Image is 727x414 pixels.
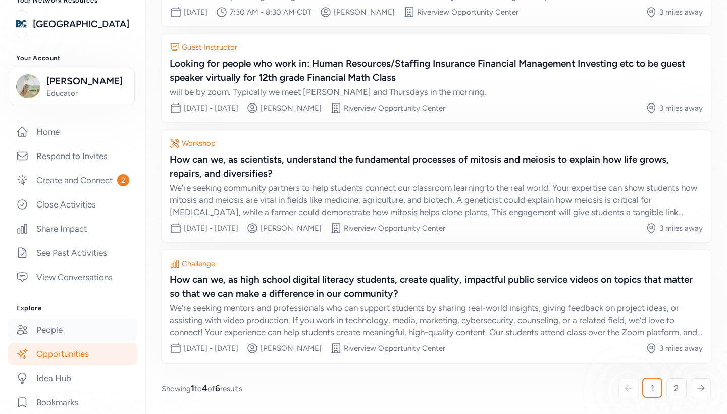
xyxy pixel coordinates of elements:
[261,103,322,113] div: [PERSON_NAME]
[184,7,207,17] div: [DATE]
[170,182,703,218] div: We're seeking community partners to help students connect our classroom learning to the real worl...
[170,57,703,85] div: Looking for people who work in: Human Resources/Staffing Insurance Financial Management Investing...
[8,218,137,240] a: Share Impact
[261,343,322,353] div: [PERSON_NAME]
[170,86,703,98] div: will be by zoom. Typically we meet [PERSON_NAME] and Thursdays in the morning.
[261,223,322,233] div: [PERSON_NAME]
[344,223,445,233] div: Riverview Opportunity Center
[182,138,216,148] div: Workshop
[8,319,137,341] a: People
[184,343,238,353] div: [DATE] - [DATE]
[344,103,445,113] div: Riverview Opportunity Center
[16,13,27,35] img: logo
[16,304,129,313] h3: Explore
[8,193,137,216] a: Close Activities
[182,258,215,269] div: Challenge
[170,273,703,301] div: How can we, as high school digital literacy students, create quality, impactful public service vi...
[8,367,137,389] a: Idea Hub
[46,74,128,88] span: [PERSON_NAME]
[8,169,137,191] a: Create and Connect2
[162,382,242,394] span: Showing to of results
[417,7,518,17] div: Riverview Opportunity Center
[202,383,207,393] span: 4
[8,266,137,288] a: View Conversations
[117,174,129,186] span: 2
[651,382,654,394] span: 1
[182,42,237,53] div: Guest Instructor
[10,68,135,105] button: [PERSON_NAME]Educator
[344,343,445,353] div: Riverview Opportunity Center
[8,391,137,413] a: Bookmarks
[659,223,703,233] div: 3 miles away
[184,223,238,233] div: [DATE] - [DATE]
[215,383,220,393] span: 6
[230,7,311,17] div: 7:30 AM - 8:30 AM CDT
[46,88,128,98] span: Educator
[191,383,194,393] span: 1
[184,103,238,113] div: [DATE] - [DATE]
[659,343,703,353] div: 3 miles away
[666,378,687,398] a: 2
[8,145,137,167] a: Respond to Invites
[16,54,129,62] h3: Your Account
[8,242,137,264] a: See Past Activities
[674,382,679,394] span: 2
[334,7,395,17] div: [PERSON_NAME]
[170,302,703,338] div: We’re seeking mentors and professionals who can support students by sharing real-world insights, ...
[33,17,129,31] a: [GEOGRAPHIC_DATA]
[170,152,703,181] div: How can we, as scientists, understand the fundamental processes of mitosis and meiosis to explain...
[8,121,137,143] a: Home
[8,343,137,365] a: Opportunities
[659,103,703,113] div: 3 miles away
[659,7,703,17] div: 3 miles away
